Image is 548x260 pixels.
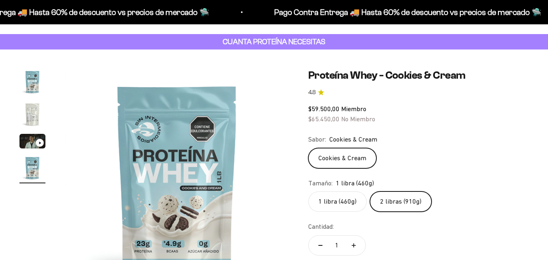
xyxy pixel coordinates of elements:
[309,236,332,255] button: Reducir cantidad
[342,236,365,255] button: Aumentar cantidad
[308,88,316,97] span: 4.8
[308,88,529,97] a: 4.84.8 de 5.0 estrellas
[308,134,326,145] legend: Sabor:
[329,134,377,145] span: Cookies & Cream
[341,115,375,122] span: No Miembro
[273,6,541,19] p: Pago Contra Entrega 🚚 Hasta 60% de descuento vs precios de mercado 🛸
[223,37,325,46] strong: CUANTA PROTEÍNA NECESITAS
[308,178,333,189] legend: Tamaño:
[336,178,374,189] span: 1 libra (460g)
[308,69,529,82] h1: Proteína Whey - Cookies & Cream
[308,221,334,232] label: Cantidad:
[19,69,45,95] img: Proteína Whey - Cookies & Cream
[19,69,45,97] button: Ir al artículo 1
[341,105,366,112] span: Miembro
[19,155,45,183] button: Ir al artículo 4
[19,155,45,181] img: Proteína Whey - Cookies & Cream
[19,101,45,130] button: Ir al artículo 2
[308,115,340,122] span: $65.450,00
[19,101,45,127] img: Proteína Whey - Cookies & Cream
[308,105,340,112] span: $59.500,00
[19,134,45,151] button: Ir al artículo 3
